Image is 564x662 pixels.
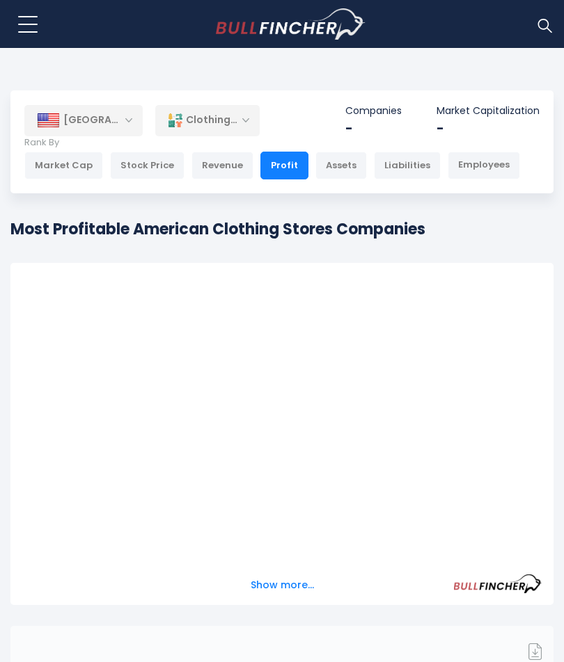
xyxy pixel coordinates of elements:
[242,574,322,597] button: Show more...
[345,104,402,117] p: Companies
[437,120,540,136] div: -
[374,152,441,179] div: Liabilities
[155,104,260,136] div: Clothing Stores
[260,152,308,179] div: Profit
[24,152,103,179] div: Market Cap
[216,8,366,40] a: Go to homepage
[448,152,520,179] div: Employees
[216,8,366,40] img: bullfincher logo
[10,218,425,241] h1: Most Profitable American Clothing Stores Companies
[437,104,540,117] p: Market Capitalization
[24,105,143,136] div: [GEOGRAPHIC_DATA]
[110,152,185,179] div: Stock Price
[24,137,520,149] p: Rank By
[345,120,402,136] div: -
[315,152,367,179] div: Assets
[191,152,253,179] div: Revenue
